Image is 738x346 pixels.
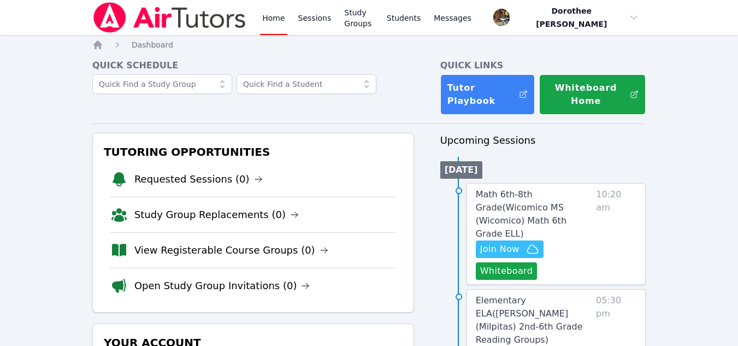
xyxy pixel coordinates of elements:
[134,207,299,222] a: Study Group Replacements (0)
[92,39,646,50] nav: Breadcrumb
[476,241,544,258] button: Join Now
[440,133,646,148] h3: Upcoming Sessions
[134,278,310,294] a: Open Study Group Invitations (0)
[480,243,519,256] span: Join Now
[92,74,232,94] input: Quick Find a Study Group
[476,189,566,239] span: Math 6th-8th Grade ( Wicomico MS (Wicomico) Math 6th Grade ELL )
[440,74,535,115] a: Tutor Playbook
[134,243,328,258] a: View Registerable Course Groups (0)
[132,40,173,49] span: Dashboard
[539,74,646,115] button: Whiteboard Home
[237,74,376,94] input: Quick Find a Student
[476,262,538,280] button: Whiteboard
[596,188,636,280] span: 10:20 am
[434,13,471,24] span: Messages
[102,142,405,162] h3: Tutoring Opportunities
[132,39,173,50] a: Dashboard
[476,188,592,241] a: Math 6th-8th Grade(Wicomico MS (Wicomico) Math 6th Grade ELL)
[476,295,583,345] span: Elementary ELA ( [PERSON_NAME] (Milpitas) 2nd-6th Grade Reading Groups )
[440,59,646,72] h4: Quick Links
[440,161,482,179] li: [DATE]
[92,59,414,72] h4: Quick Schedule
[134,172,263,187] a: Requested Sessions (0)
[92,2,247,33] img: Air Tutors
